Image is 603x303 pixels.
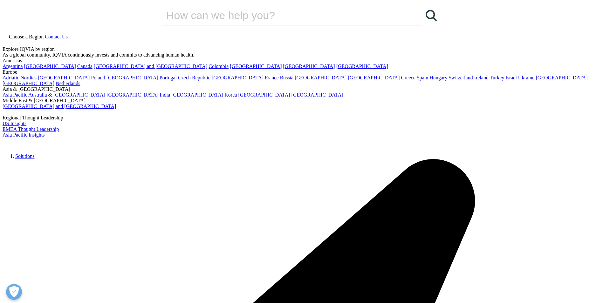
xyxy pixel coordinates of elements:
a: Ukraine [518,75,535,80]
a: [GEOGRAPHIC_DATA] [536,75,587,80]
a: Argentina [3,64,23,69]
a: [GEOGRAPHIC_DATA] [238,92,290,98]
a: Korea [224,92,237,98]
a: Nordics [20,75,37,80]
div: Explore IQVIA by region [3,46,600,52]
a: Spain [417,75,428,80]
a: [GEOGRAPHIC_DATA] [230,64,282,69]
a: France [265,75,279,80]
a: Netherlands [56,81,80,86]
a: Switzerland [449,75,473,80]
a: [GEOGRAPHIC_DATA] [106,92,158,98]
a: Adriatic [3,75,19,80]
a: [GEOGRAPHIC_DATA] [24,64,76,69]
svg: Search [426,10,437,21]
a: [GEOGRAPHIC_DATA] [106,75,158,80]
a: EMEA Thought Leadership [3,126,59,132]
input: Search [162,6,403,25]
a: Czech Republic [178,75,210,80]
a: [GEOGRAPHIC_DATA] [348,75,400,80]
div: Middle East & [GEOGRAPHIC_DATA] [3,98,600,104]
a: [GEOGRAPHIC_DATA] [212,75,264,80]
a: Colombia [209,64,229,69]
a: Poland [91,75,105,80]
a: India [160,92,170,98]
a: Search [421,6,441,25]
a: [GEOGRAPHIC_DATA] [3,81,54,86]
div: As a global community, IQVIA continuously invests and commits to advancing human health. [3,52,600,58]
div: Americas [3,58,600,64]
button: Open Preferences [6,284,22,300]
a: [GEOGRAPHIC_DATA] [171,92,223,98]
a: Ireland [474,75,489,80]
a: Asia Pacific [3,92,27,98]
div: Europe [3,69,600,75]
a: [GEOGRAPHIC_DATA] [283,64,335,69]
a: Canada [77,64,93,69]
a: [GEOGRAPHIC_DATA] and [GEOGRAPHIC_DATA] [3,104,116,109]
a: Russia [280,75,294,80]
a: Israel [505,75,517,80]
a: Australia & [GEOGRAPHIC_DATA] [28,92,105,98]
a: Solutions [15,153,34,159]
div: Regional Thought Leadership [3,115,600,121]
img: IQVIA Healthcare Information Technology and Pharma Clinical Research Company [3,138,53,147]
div: Asia & [GEOGRAPHIC_DATA] [3,86,600,92]
a: Asia Pacific Insights [3,132,45,138]
a: Hungary [429,75,447,80]
a: Turkey [490,75,504,80]
a: [GEOGRAPHIC_DATA] and [GEOGRAPHIC_DATA] [94,64,207,69]
span: Choose a Region [9,34,44,39]
a: [GEOGRAPHIC_DATA] [291,92,343,98]
a: [GEOGRAPHIC_DATA] [295,75,346,80]
a: US Insights [3,121,26,126]
a: [GEOGRAPHIC_DATA] [336,64,388,69]
a: Portugal [160,75,177,80]
a: Greece [401,75,415,80]
a: [GEOGRAPHIC_DATA] [38,75,90,80]
a: Contact Us [45,34,68,39]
